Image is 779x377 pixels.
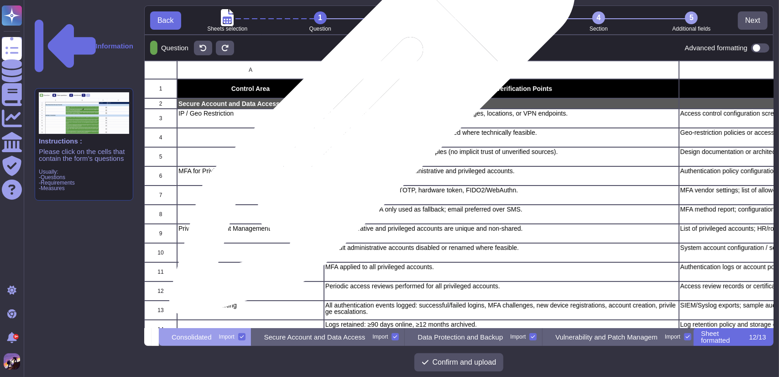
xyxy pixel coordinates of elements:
p: MFA applied to all privileged accounts. [325,264,678,270]
div: 14 [144,320,177,339]
div: grid [144,61,774,328]
p: Restriction aligns with Zero Trust principles (no implicit trust of unverified sources). [325,149,678,155]
div: 9 [144,224,177,243]
p: Audit Criteria / Verification Points [325,85,678,92]
span: Back [157,17,174,24]
p: Consolidated [172,334,212,340]
p: Periodic access reviews performed for all privileged accounts. [325,283,678,289]
div: 7 [144,186,177,205]
img: user [4,353,20,370]
p: Please click on the cells that contain the form’s questions [39,148,129,162]
li: Section [552,11,645,32]
div: 11 [144,262,177,281]
div: 1 [314,11,327,24]
div: 3 [144,109,177,128]
div: 10 [144,243,177,262]
div: 5 [685,11,698,24]
p: Logs retained: ≥90 days online, ≥12 months archived. [325,321,678,328]
div: 1 [144,79,177,98]
div: 12 [144,281,177,301]
li: Sheets selection [181,11,274,32]
div: Import [510,334,526,340]
p: 12 / 13 [749,334,766,340]
div: 4 [144,128,177,147]
div: 6 [144,166,177,186]
span: B [500,67,503,73]
button: user [2,351,26,372]
div: 2 [407,11,419,24]
p: Vulnerability and Patch Managem [555,334,658,340]
p: Strong MFA enforced for all administrative and privileged accounts. [325,168,678,174]
p: Geo-based access restrictions are implemented where technically feasible. [325,129,678,136]
div: Import [372,334,388,340]
p: Data Protection and Backup [418,334,503,340]
li: Answer [460,11,552,32]
p: Platform restricts account access to approved IP ranges, locations, or VPN endpoints. [325,110,678,117]
div: 4 [592,11,605,24]
p: Privileged Account Management [178,225,323,232]
span: A [249,67,252,73]
span: Next [745,17,760,24]
p: All authentication events logged: successful/failed logins, MFA challenges, new device registrati... [325,302,678,315]
div: 13 [144,301,177,320]
button: Next [738,11,768,30]
div: 9+ [13,334,19,340]
div: 2 [144,98,177,109]
p: Logging and Alerting [178,302,323,308]
div: Import [219,334,235,340]
p: MFA uses secure factors: TOTP, hardware token, FIDO2/WebAuthn. [325,187,678,193]
li: Additional fields [645,11,738,32]
p: Instructions : [39,138,129,144]
div: Advanced formatting [685,43,769,53]
p: Usually: -Questions -Requirements -Measures [39,169,129,191]
p: Question [157,44,188,51]
p: Secure Account and Data Access [178,101,323,107]
p: Sheet formatted [701,330,747,344]
p: Information [96,42,134,49]
div: 5 [144,147,177,166]
li: Question [274,11,366,32]
button: Confirm and upload [414,353,504,372]
div: Import [665,334,680,340]
li: Yes / No [366,11,459,32]
p: SMS and email MFA only used as fallback; email preferred over SMS. [325,206,678,212]
span: Confirm and upload [433,359,497,366]
img: instruction [39,92,129,134]
p: Secure Account and Data Access [264,334,366,340]
div: 3 [500,11,512,24]
p: Control Area [178,85,323,92]
button: Back [150,11,181,30]
p: MFA for Privileged Accounts [178,168,323,174]
div: 8 [144,205,177,224]
p: IP / Geo Restriction [178,110,323,117]
p: Default administrative accounts disabled or renamed where feasible. [325,244,678,251]
p: All administrative and privileged accounts are unique and non-shared. [325,225,678,232]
